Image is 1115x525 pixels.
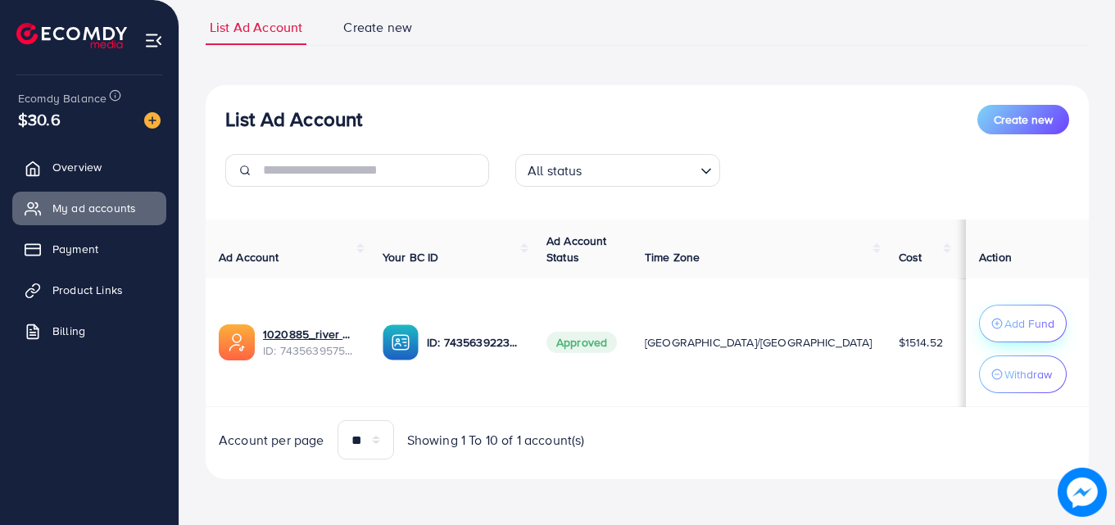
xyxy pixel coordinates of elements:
[407,431,585,450] span: Showing 1 To 10 of 1 account(s)
[52,200,136,216] span: My ad accounts
[12,151,166,183] a: Overview
[219,431,324,450] span: Account per page
[52,282,123,298] span: Product Links
[645,334,873,351] span: [GEOGRAPHIC_DATA]/[GEOGRAPHIC_DATA]
[899,334,943,351] span: $1514.52
[52,241,98,257] span: Payment
[219,324,255,360] img: ic-ads-acc.e4c84228.svg
[1004,314,1054,333] p: Add Fund
[18,90,107,106] span: Ecomdy Balance
[645,249,700,265] span: Time Zone
[12,233,166,265] a: Payment
[546,332,617,353] span: Approved
[263,326,356,360] div: <span class='underline'>1020885_river bzar ad acc_1731244750210</span></br>7435639575470456849
[343,18,412,37] span: Create new
[977,105,1069,134] button: Create new
[210,18,302,37] span: List Ad Account
[225,107,362,131] h3: List Ad Account
[144,31,163,50] img: menu
[587,156,694,183] input: Search for option
[144,112,161,129] img: image
[52,323,85,339] span: Billing
[1058,468,1107,517] img: image
[524,159,586,183] span: All status
[52,159,102,175] span: Overview
[263,342,356,359] span: ID: 7435639575470456849
[18,107,61,131] span: $30.6
[546,233,607,265] span: Ad Account Status
[979,305,1067,342] button: Add Fund
[899,249,922,265] span: Cost
[515,154,720,187] div: Search for option
[219,249,279,265] span: Ad Account
[994,111,1053,128] span: Create new
[979,249,1012,265] span: Action
[12,315,166,347] a: Billing
[12,274,166,306] a: Product Links
[1004,364,1052,384] p: Withdraw
[12,192,166,224] a: My ad accounts
[383,249,439,265] span: Your BC ID
[427,333,520,352] p: ID: 7435639223551852561
[263,326,356,342] a: 1020885_river bzar ad acc_1731244750210
[979,355,1067,393] button: Withdraw
[16,23,127,48] img: logo
[383,324,419,360] img: ic-ba-acc.ded83a64.svg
